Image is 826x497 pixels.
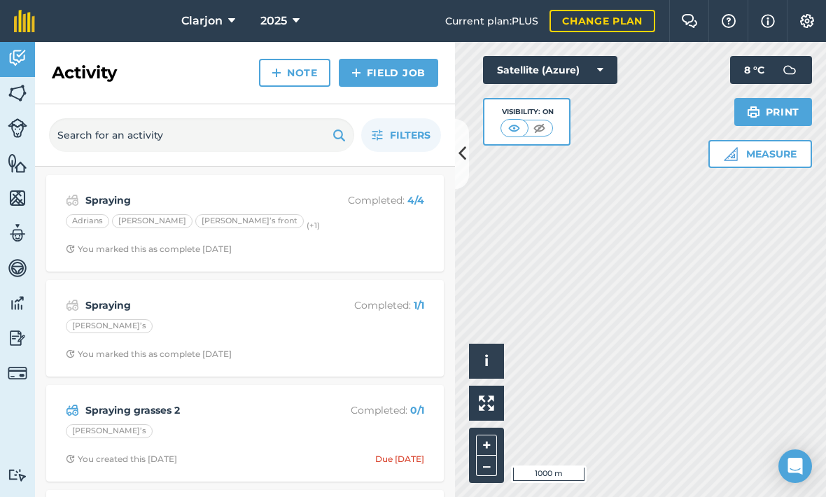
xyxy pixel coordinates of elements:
[66,349,232,360] div: You marked this as complete [DATE]
[351,64,361,81] img: svg+xml;base64,PHN2ZyB4bWxucz0iaHR0cDovL3d3dy53My5vcmcvMjAwMC9zdmciIHdpZHRoPSIxNCIgaGVpZ2h0PSIyNC...
[66,424,153,438] div: [PERSON_NAME]’s
[8,48,27,69] img: svg+xml;base64,PD94bWwgdmVyc2lvbj0iMS4wIiBlbmNvZGluZz0idXRmLTgiPz4KPCEtLSBHZW5lcmF0b3I6IEFkb2JlIE...
[407,194,424,206] strong: 4 / 4
[724,147,738,161] img: Ruler icon
[55,183,435,263] a: SprayingCompleted: 4/4Adrians[PERSON_NAME][PERSON_NAME]’s front(+1)Clock with arrow pointing cloc...
[747,104,760,120] img: svg+xml;base64,PHN2ZyB4bWxucz0iaHR0cDovL3d3dy53My5vcmcvMjAwMC9zdmciIHdpZHRoPSIxOSIgaGVpZ2h0PSIyNC...
[483,56,617,84] button: Satellite (Azure)
[259,59,330,87] a: Note
[776,56,804,84] img: svg+xml;base64,PD94bWwgdmVyc2lvbj0iMS4wIiBlbmNvZGluZz0idXRmLTgiPz4KPCEtLSBHZW5lcmF0b3I6IEFkb2JlIE...
[734,98,813,126] button: Print
[55,288,435,368] a: SprayingCompleted: 1/1[PERSON_NAME]’sClock with arrow pointing clockwiseYou marked this as comple...
[469,344,504,379] button: i
[8,468,27,482] img: svg+xml;base64,PD94bWwgdmVyc2lvbj0iMS4wIiBlbmNvZGluZz0idXRmLTgiPz4KPCEtLSBHZW5lcmF0b3I6IEFkb2JlIE...
[8,83,27,104] img: svg+xml;base64,PHN2ZyB4bWxucz0iaHR0cDovL3d3dy53My5vcmcvMjAwMC9zdmciIHdpZHRoPSI1NiIgaGVpZ2h0PSI2MC...
[66,244,232,255] div: You marked this as complete [DATE]
[313,192,424,208] p: Completed :
[410,404,424,416] strong: 0 / 1
[260,13,287,29] span: 2025
[8,223,27,244] img: svg+xml;base64,PD94bWwgdmVyc2lvbj0iMS4wIiBlbmNvZGluZz0idXRmLTgiPz4KPCEtLSBHZW5lcmF0b3I6IEFkb2JlIE...
[332,127,346,143] img: svg+xml;base64,PHN2ZyB4bWxucz0iaHR0cDovL3d3dy53My5vcmcvMjAwMC9zdmciIHdpZHRoPSIxOSIgaGVpZ2h0PSIyNC...
[339,59,438,87] a: Field Job
[549,10,655,32] a: Change plan
[720,14,737,28] img: A question mark icon
[476,435,497,456] button: +
[66,192,79,209] img: svg+xml;base64,PD94bWwgdmVyc2lvbj0iMS4wIiBlbmNvZGluZz0idXRmLTgiPz4KPCEtLSBHZW5lcmF0b3I6IEFkb2JlIE...
[66,402,79,419] img: svg+xml;base64,PD94bWwgdmVyc2lvbj0iMS4wIiBlbmNvZGluZz0idXRmLTgiPz4KPCEtLSBHZW5lcmF0b3I6IEFkb2JlIE...
[55,393,435,473] a: Spraying grasses 2Completed: 0/1[PERSON_NAME]’sClock with arrow pointing clockwiseYou created thi...
[761,13,775,29] img: svg+xml;base64,PHN2ZyB4bWxucz0iaHR0cDovL3d3dy53My5vcmcvMjAwMC9zdmciIHdpZHRoPSIxNyIgaGVpZ2h0PSIxNy...
[484,352,489,370] span: i
[195,214,304,228] div: [PERSON_NAME]’s front
[313,402,424,418] p: Completed :
[479,395,494,411] img: Four arrows, one pointing top left, one top right, one bottom right and the last bottom left
[66,454,75,463] img: Clock with arrow pointing clockwise
[85,192,307,208] strong: Spraying
[799,14,815,28] img: A cog icon
[414,299,424,311] strong: 1 / 1
[361,118,441,152] button: Filters
[778,449,812,483] div: Open Intercom Messenger
[375,454,424,465] div: Due [DATE]
[66,319,153,333] div: [PERSON_NAME]’s
[66,244,75,253] img: Clock with arrow pointing clockwise
[85,402,307,418] strong: Spraying grasses 2
[8,363,27,383] img: svg+xml;base64,PD94bWwgdmVyc2lvbj0iMS4wIiBlbmNvZGluZz0idXRmLTgiPz4KPCEtLSBHZW5lcmF0b3I6IEFkb2JlIE...
[66,349,75,358] img: Clock with arrow pointing clockwise
[476,456,497,476] button: –
[66,214,109,228] div: Adrians
[8,118,27,138] img: svg+xml;base64,PD94bWwgdmVyc2lvbj0iMS4wIiBlbmNvZGluZz0idXRmLTgiPz4KPCEtLSBHZW5lcmF0b3I6IEFkb2JlIE...
[8,153,27,174] img: svg+xml;base64,PHN2ZyB4bWxucz0iaHR0cDovL3d3dy53My5vcmcvMjAwMC9zdmciIHdpZHRoPSI1NiIgaGVpZ2h0PSI2MC...
[8,258,27,279] img: svg+xml;base64,PD94bWwgdmVyc2lvbj0iMS4wIiBlbmNvZGluZz0idXRmLTgiPz4KPCEtLSBHZW5lcmF0b3I6IEFkb2JlIE...
[730,56,812,84] button: 8 °C
[272,64,281,81] img: svg+xml;base64,PHN2ZyB4bWxucz0iaHR0cDovL3d3dy53My5vcmcvMjAwMC9zdmciIHdpZHRoPSIxNCIgaGVpZ2h0PSIyNC...
[52,62,117,84] h2: Activity
[708,140,812,168] button: Measure
[531,121,548,135] img: svg+xml;base64,PHN2ZyB4bWxucz0iaHR0cDovL3d3dy53My5vcmcvMjAwMC9zdmciIHdpZHRoPSI1MCIgaGVpZ2h0PSI0MC...
[307,220,320,230] small: (+ 1 )
[390,127,430,143] span: Filters
[8,328,27,349] img: svg+xml;base64,PD94bWwgdmVyc2lvbj0iMS4wIiBlbmNvZGluZz0idXRmLTgiPz4KPCEtLSBHZW5lcmF0b3I6IEFkb2JlIE...
[66,454,177,465] div: You created this [DATE]
[112,214,192,228] div: [PERSON_NAME]
[500,106,554,118] div: Visibility: On
[49,118,354,152] input: Search for an activity
[14,10,35,32] img: fieldmargin Logo
[181,13,223,29] span: Clarjon
[313,297,424,313] p: Completed :
[8,293,27,314] img: svg+xml;base64,PD94bWwgdmVyc2lvbj0iMS4wIiBlbmNvZGluZz0idXRmLTgiPz4KPCEtLSBHZW5lcmF0b3I6IEFkb2JlIE...
[8,188,27,209] img: svg+xml;base64,PHN2ZyB4bWxucz0iaHR0cDovL3d3dy53My5vcmcvMjAwMC9zdmciIHdpZHRoPSI1NiIgaGVpZ2h0PSI2MC...
[445,13,538,29] span: Current plan : PLUS
[505,121,523,135] img: svg+xml;base64,PHN2ZyB4bWxucz0iaHR0cDovL3d3dy53My5vcmcvMjAwMC9zdmciIHdpZHRoPSI1MCIgaGVpZ2h0PSI0MC...
[85,297,307,313] strong: Spraying
[744,56,764,84] span: 8 ° C
[681,14,698,28] img: Two speech bubbles overlapping with the left bubble in the forefront
[66,297,79,314] img: svg+xml;base64,PD94bWwgdmVyc2lvbj0iMS4wIiBlbmNvZGluZz0idXRmLTgiPz4KPCEtLSBHZW5lcmF0b3I6IEFkb2JlIE...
